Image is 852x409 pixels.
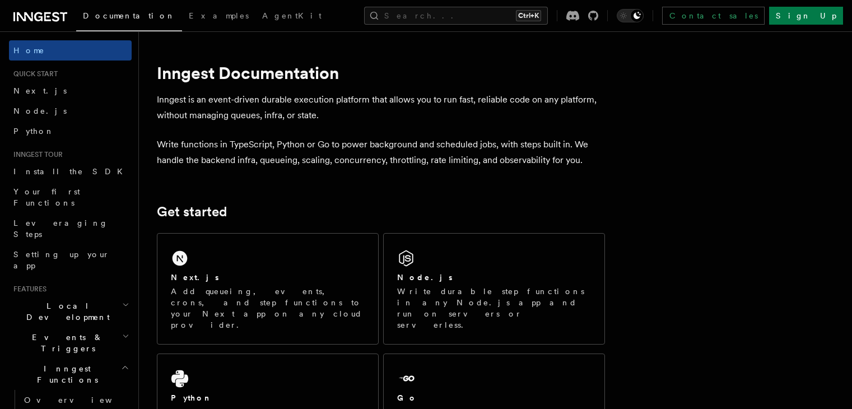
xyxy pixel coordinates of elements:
[13,167,129,176] span: Install the SDK
[76,3,182,31] a: Documentation
[13,187,80,207] span: Your first Functions
[9,296,132,327] button: Local Development
[9,40,132,61] a: Home
[13,219,108,239] span: Leveraging Steps
[397,392,417,403] h2: Go
[171,272,219,283] h2: Next.js
[516,10,541,21] kbd: Ctrl+K
[13,86,67,95] span: Next.js
[9,121,132,141] a: Python
[9,213,132,244] a: Leveraging Steps
[13,106,67,115] span: Node.js
[157,92,605,123] p: Inngest is an event-driven durable execution platform that allows you to run fast, reliable code ...
[9,182,132,213] a: Your first Functions
[9,81,132,101] a: Next.js
[397,272,453,283] h2: Node.js
[157,204,227,220] a: Get started
[171,392,212,403] h2: Python
[157,137,605,168] p: Write functions in TypeScript, Python or Go to power background and scheduled jobs, with steps bu...
[617,9,644,22] button: Toggle dark mode
[9,285,46,294] span: Features
[9,359,132,390] button: Inngest Functions
[9,327,132,359] button: Events & Triggers
[9,332,122,354] span: Events & Triggers
[189,11,249,20] span: Examples
[83,11,175,20] span: Documentation
[262,11,322,20] span: AgentKit
[364,7,548,25] button: Search...Ctrl+K
[24,396,139,405] span: Overview
[9,300,122,323] span: Local Development
[13,250,110,270] span: Setting up your app
[9,101,132,121] a: Node.js
[13,127,54,136] span: Python
[171,286,365,331] p: Add queueing, events, crons, and step functions to your Next app on any cloud provider.
[9,161,132,182] a: Install the SDK
[157,233,379,345] a: Next.jsAdd queueing, events, crons, and step functions to your Next app on any cloud provider.
[182,3,255,30] a: Examples
[9,150,63,159] span: Inngest tour
[9,363,121,385] span: Inngest Functions
[13,45,45,56] span: Home
[9,69,58,78] span: Quick start
[9,244,132,276] a: Setting up your app
[397,286,591,331] p: Write durable step functions in any Node.js app and run on servers or serverless.
[662,7,765,25] a: Contact sales
[383,233,605,345] a: Node.jsWrite durable step functions in any Node.js app and run on servers or serverless.
[769,7,843,25] a: Sign Up
[157,63,605,83] h1: Inngest Documentation
[255,3,328,30] a: AgentKit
